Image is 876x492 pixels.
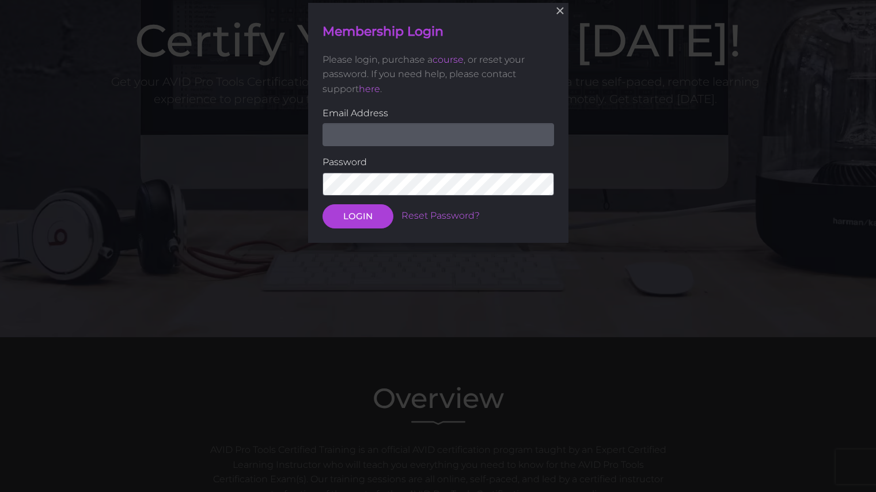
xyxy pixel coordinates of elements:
h4: Membership Login [323,23,554,41]
a: here [359,83,380,94]
label: Email Address [323,106,554,121]
a: course [433,54,464,65]
label: Password [323,155,554,170]
p: Please login, purchase a , or reset your password. If you need help, please contact support . [323,52,554,97]
button: LOGIN [323,204,393,228]
a: Reset Password? [401,210,480,221]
